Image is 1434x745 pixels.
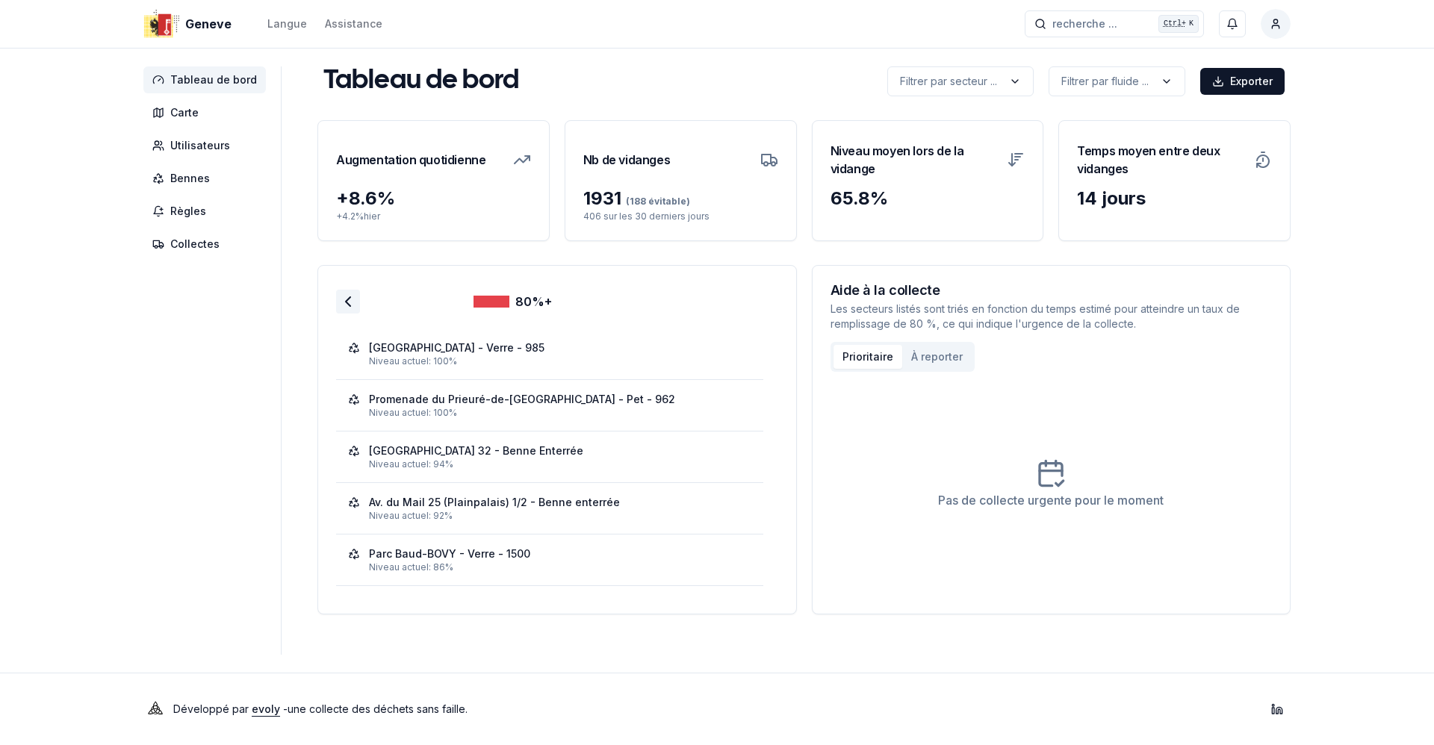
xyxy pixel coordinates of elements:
[348,495,751,522] a: Av. du Mail 25 (Plainpalais) 1/2 - Benne enterréeNiveau actuel: 92%
[170,171,210,186] span: Bennes
[369,495,620,510] div: Av. du Mail 25 (Plainpalais) 1/2 - Benne enterrée
[185,15,232,33] span: Geneve
[348,392,751,419] a: Promenade du Prieuré-de-[GEOGRAPHIC_DATA] - Pet - 962Niveau actuel: 100%
[323,66,519,96] h1: Tableau de bord
[143,15,238,33] a: Geneve
[170,72,257,87] span: Tableau de bord
[831,284,1273,297] h3: Aide à la collecte
[831,139,999,181] h3: Niveau moyen lors de la vidange
[369,561,751,573] div: Niveau actuel: 86%
[252,702,280,715] a: evoly
[143,198,272,225] a: Règles
[900,74,997,89] p: Filtrer par secteur ...
[348,546,751,573] a: Parc Baud-BOVY - Verre - 1500Niveau actuel: 86%
[938,491,1164,509] div: Pas de collecte urgente pour le moment
[369,458,751,470] div: Niveau actuel: 94%
[1200,68,1285,95] button: Exporter
[1049,66,1185,96] button: label
[831,187,1025,211] div: 65.8 %
[336,211,531,222] p: + 4.2 % hier
[583,211,778,222] p: 406 sur les 30 derniers jours
[143,231,272,258] a: Collectes
[143,697,167,721] img: Evoly Logo
[143,165,272,192] a: Bennes
[1061,74,1149,89] p: Filtrer par fluide ...
[369,355,751,367] div: Niveau actuel: 100%
[336,187,531,211] div: + 8.6 %
[369,510,751,522] div: Niveau actuel: 92%
[621,196,690,207] span: (188 évitable)
[1052,16,1117,31] span: recherche ...
[267,16,307,31] div: Langue
[170,105,199,120] span: Carte
[583,139,670,181] h3: Nb de vidanges
[170,138,230,153] span: Utilisateurs
[369,340,544,355] div: [GEOGRAPHIC_DATA] - Verre - 985
[902,345,972,369] button: À reporter
[173,699,468,720] p: Développé par - une collecte des déchets sans faille .
[369,443,583,458] div: [GEOGRAPHIC_DATA] 32 - Benne Enterrée
[474,293,552,311] div: 80%+
[348,340,751,367] a: [GEOGRAPHIC_DATA] - Verre - 985Niveau actuel: 100%
[143,99,272,126] a: Carte
[170,204,206,219] span: Règles
[369,407,751,419] div: Niveau actuel: 100%
[583,187,778,211] div: 1931
[831,302,1273,331] p: Les secteurs listés sont triés en fonction du temps estimé pour atteindre un taux de remplissage ...
[1077,187,1272,211] div: 14 jours
[369,546,530,561] div: Parc Baud-BOVY - Verre - 1500
[325,15,382,33] a: Assistance
[143,132,272,159] a: Utilisateurs
[143,66,272,93] a: Tableau de bord
[348,443,751,470] a: [GEOGRAPHIC_DATA] 32 - Benne EnterréeNiveau actuel: 94%
[834,345,902,369] button: Prioritaire
[336,139,485,181] h3: Augmentation quotidienne
[1025,10,1204,37] button: recherche ...Ctrl+K
[170,237,220,252] span: Collectes
[1077,139,1245,181] h3: Temps moyen entre deux vidanges
[143,6,179,42] img: Geneve Logo
[369,392,675,407] div: Promenade du Prieuré-de-[GEOGRAPHIC_DATA] - Pet - 962
[887,66,1034,96] button: label
[267,15,307,33] button: Langue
